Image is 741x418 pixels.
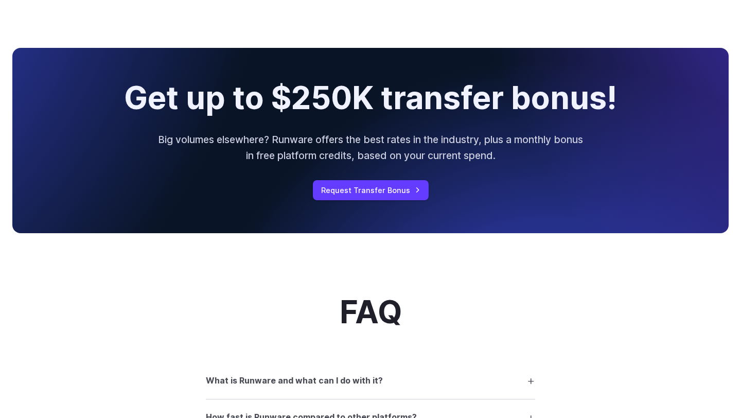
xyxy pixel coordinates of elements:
p: Big volumes elsewhere? Runware offers the best rates in the industry, plus a monthly bonus in fre... [156,132,585,163]
h2: FAQ [340,295,402,329]
summary: What is Runware and what can I do with it? [206,371,535,390]
h3: What is Runware and what can I do with it? [206,374,383,388]
h2: Get up to $250K transfer bonus! [124,81,617,115]
a: Request Transfer Bonus [313,180,429,200]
